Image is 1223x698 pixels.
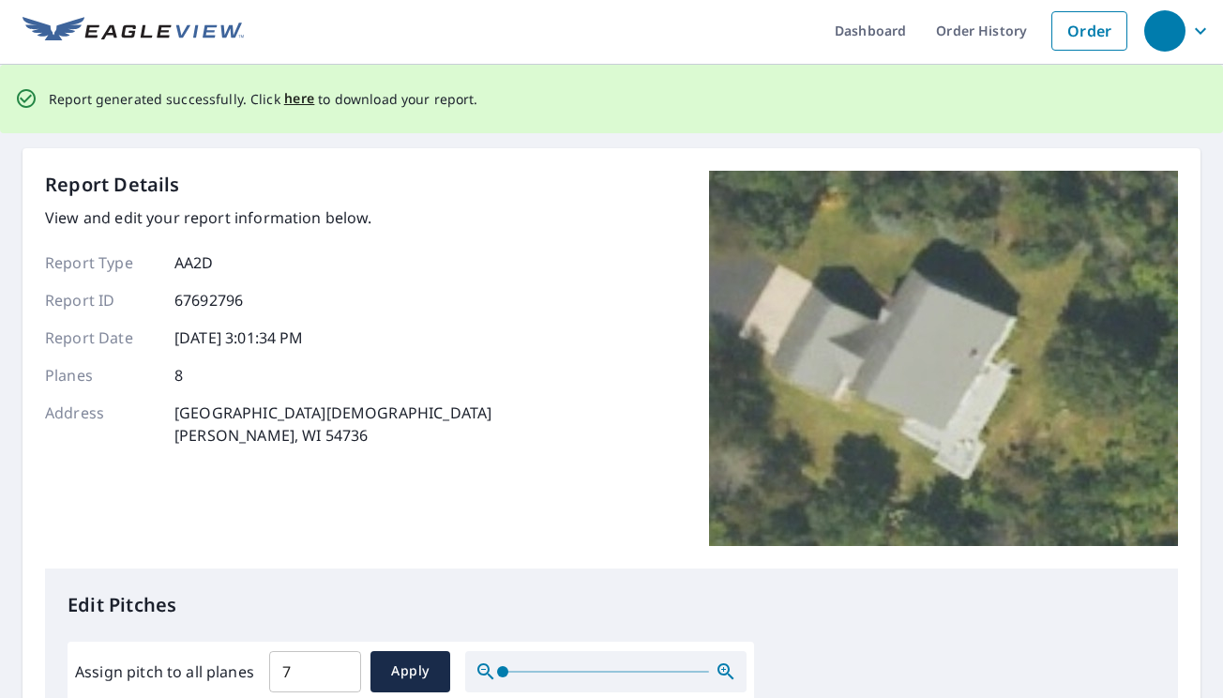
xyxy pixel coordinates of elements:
[68,591,1155,619] p: Edit Pitches
[174,402,491,447] p: [GEOGRAPHIC_DATA][DEMOGRAPHIC_DATA] [PERSON_NAME], WI 54736
[385,660,435,683] span: Apply
[45,402,158,447] p: Address
[174,364,183,387] p: 8
[45,364,158,387] p: Planes
[284,87,315,111] button: here
[174,326,304,349] p: [DATE] 3:01:34 PM
[45,326,158,349] p: Report Date
[45,206,491,229] p: View and edit your report information below.
[45,289,158,311] p: Report ID
[23,17,244,45] img: EV Logo
[45,251,158,274] p: Report Type
[45,171,180,199] p: Report Details
[174,289,243,311] p: 67692796
[269,645,361,698] input: 00.0
[75,660,254,683] label: Assign pitch to all planes
[174,251,214,274] p: AA2D
[370,651,450,692] button: Apply
[49,87,478,111] p: Report generated successfully. Click to download your report.
[709,171,1178,546] img: Top image
[1051,11,1127,51] a: Order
